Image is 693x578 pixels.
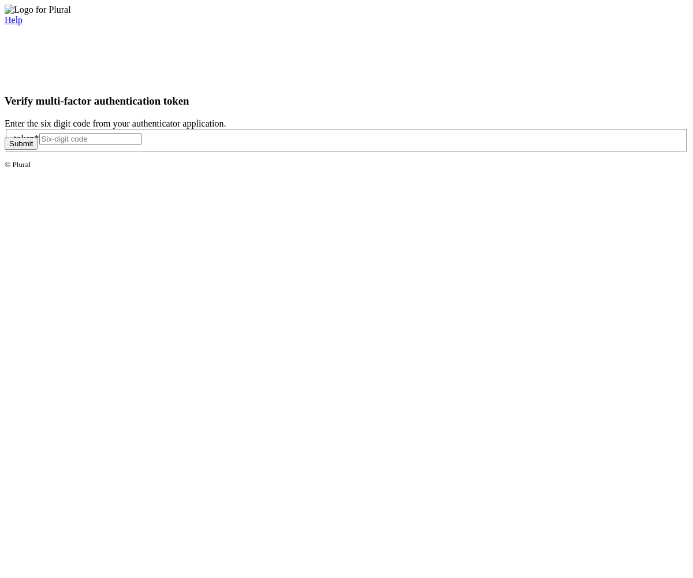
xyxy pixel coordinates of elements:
[5,160,31,169] small: © Plural
[5,15,23,25] a: Help
[39,133,141,145] input: Six-digit code
[5,5,71,15] img: Logo for Plural
[14,134,39,143] label: token
[5,118,688,129] div: Enter the six digit code from your authenticator application.
[5,95,688,108] h3: Verify multi-factor authentication token
[5,138,38,150] button: Submit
